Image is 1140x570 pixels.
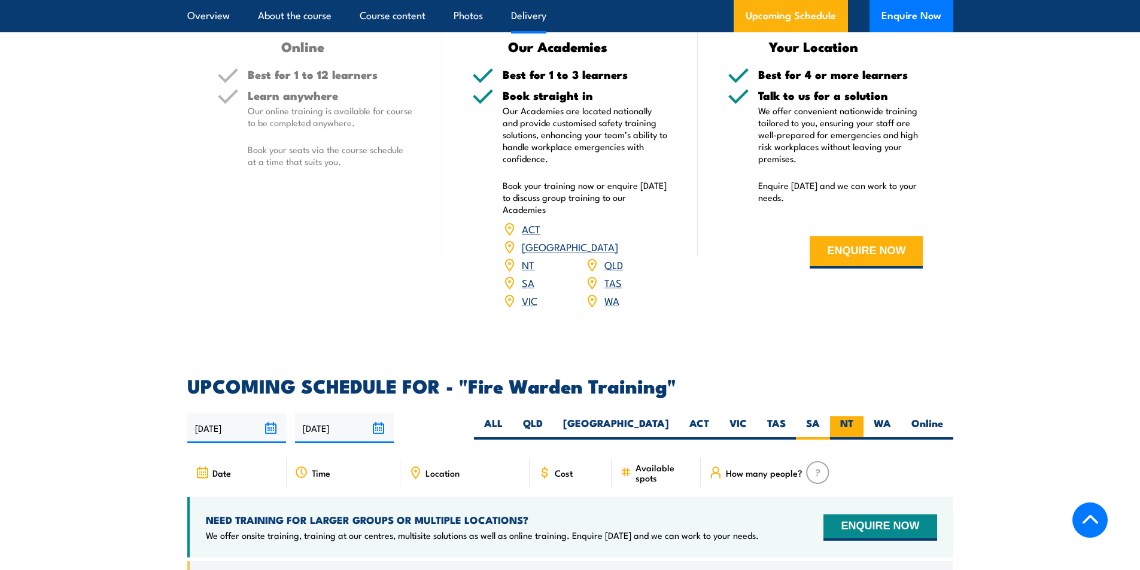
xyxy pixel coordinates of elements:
[604,257,623,272] a: QLD
[503,179,668,215] p: Book your training now or enquire [DATE] to discuss group training to our Academies
[604,275,622,289] a: TAS
[187,377,953,394] h2: UPCOMING SCHEDULE FOR - "Fire Warden Training"
[212,468,231,478] span: Date
[758,179,923,203] p: Enquire [DATE] and we can work to your needs.
[522,275,534,289] a: SA
[726,468,802,478] span: How many people?
[312,468,330,478] span: Time
[522,221,540,236] a: ACT
[187,413,286,443] input: From date
[513,416,553,440] label: QLD
[728,39,899,53] h3: Your Location
[206,529,759,541] p: We offer onsite training, training at our centres, multisite solutions as well as online training...
[796,416,830,440] label: SA
[248,90,413,101] h5: Learn anywhere
[474,416,513,440] label: ALL
[206,513,759,526] h4: NEED TRAINING FOR LARGER GROUPS OR MULTIPLE LOCATIONS?
[522,293,537,307] a: VIC
[248,144,413,167] p: Book your seats via the course schedule at a time that suits you.
[758,90,923,101] h5: Talk to us for a solution
[864,416,901,440] label: WA
[758,69,923,80] h5: Best for 4 or more learners
[503,90,668,101] h5: Book straight in
[522,257,534,272] a: NT
[248,105,413,129] p: Our online training is available for course to be completed anywhere.
[810,236,923,269] button: ENQUIRE NOW
[758,105,923,164] p: We offer convenient nationwide training tailored to you, ensuring your staff are well-prepared fo...
[823,514,937,541] button: ENQUIRE NOW
[719,416,757,440] label: VIC
[830,416,864,440] label: NT
[553,416,679,440] label: [GEOGRAPHIC_DATA]
[679,416,719,440] label: ACT
[555,468,573,478] span: Cost
[757,416,796,440] label: TAS
[248,69,413,80] h5: Best for 1 to 12 learners
[425,468,460,478] span: Location
[901,416,953,440] label: Online
[217,39,389,53] h3: Online
[604,293,619,307] a: WA
[503,69,668,80] h5: Best for 1 to 3 learners
[636,462,692,483] span: Available spots
[472,39,644,53] h3: Our Academies
[295,413,394,443] input: To date
[522,239,618,254] a: [GEOGRAPHIC_DATA]
[503,105,668,164] p: Our Academies are located nationally and provide customised safety training solutions, enhancing ...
